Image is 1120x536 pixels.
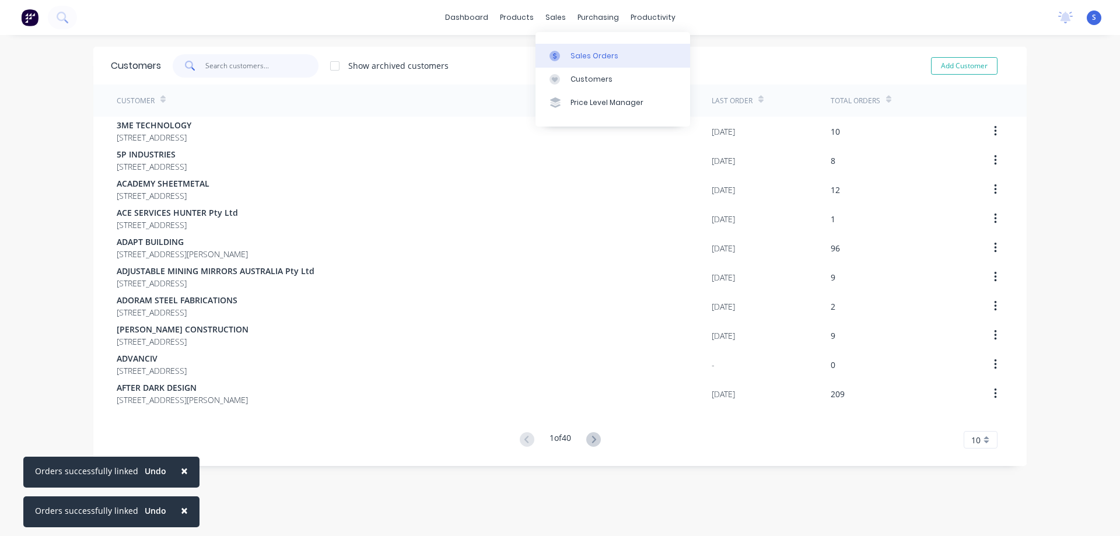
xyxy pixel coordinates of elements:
[117,160,187,173] span: [STREET_ADDRESS]
[35,505,138,517] div: Orders successfully linked
[712,300,735,313] div: [DATE]
[1092,12,1096,23] span: S
[348,59,449,72] div: Show archived customers
[712,184,735,196] div: [DATE]
[117,177,209,190] span: ACADEMY SHEETMETAL
[35,465,138,477] div: Orders successfully linked
[831,242,840,254] div: 96
[169,457,199,485] button: Close
[21,9,38,26] img: Factory
[831,300,835,313] div: 2
[712,388,735,400] div: [DATE]
[117,265,314,277] span: ADJUSTABLE MINING MIRRORS AUSTRALIA Pty Ltd
[712,359,715,371] div: -
[831,125,840,138] div: 10
[117,206,238,219] span: ACE SERVICES HUNTER Pty Ltd
[570,51,618,61] div: Sales Orders
[625,9,681,26] div: productivity
[831,184,840,196] div: 12
[117,306,237,318] span: [STREET_ADDRESS]
[138,502,173,520] button: Undo
[181,463,188,479] span: ×
[169,496,199,524] button: Close
[117,381,248,394] span: AFTER DARK DESIGN
[117,131,191,143] span: [STREET_ADDRESS]
[117,96,155,106] div: Customer
[831,330,835,342] div: 9
[831,359,835,371] div: 0
[117,236,248,248] span: ADAPT BUILDING
[831,96,880,106] div: Total Orders
[138,463,173,480] button: Undo
[535,91,690,114] a: Price Level Manager
[570,74,612,85] div: Customers
[494,9,540,26] div: products
[831,213,835,225] div: 1
[117,294,237,306] span: ADORAM STEEL FABRICATIONS
[712,271,735,283] div: [DATE]
[712,155,735,167] div: [DATE]
[117,219,238,231] span: [STREET_ADDRESS]
[117,148,187,160] span: 5P INDUSTRIES
[831,155,835,167] div: 8
[712,330,735,342] div: [DATE]
[117,394,248,406] span: [STREET_ADDRESS][PERSON_NAME]
[549,432,571,449] div: 1 of 40
[181,502,188,519] span: ×
[712,242,735,254] div: [DATE]
[535,68,690,91] a: Customers
[117,323,249,335] span: [PERSON_NAME] CONSTRUCTION
[712,96,752,106] div: Last Order
[111,59,161,73] div: Customers
[831,388,845,400] div: 209
[205,54,319,78] input: Search customers...
[712,213,735,225] div: [DATE]
[117,277,314,289] span: [STREET_ADDRESS]
[117,248,248,260] span: [STREET_ADDRESS][PERSON_NAME]
[540,9,572,26] div: sales
[439,9,494,26] a: dashboard
[117,119,191,131] span: 3ME TECHNOLOGY
[117,335,249,348] span: [STREET_ADDRESS]
[572,9,625,26] div: purchasing
[931,57,998,75] button: Add Customer
[117,190,209,202] span: [STREET_ADDRESS]
[570,97,643,108] div: Price Level Manager
[535,44,690,67] a: Sales Orders
[831,271,835,283] div: 9
[117,365,187,377] span: [STREET_ADDRESS]
[712,125,735,138] div: [DATE]
[971,434,981,446] span: 10
[117,352,187,365] span: ADVANCIV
